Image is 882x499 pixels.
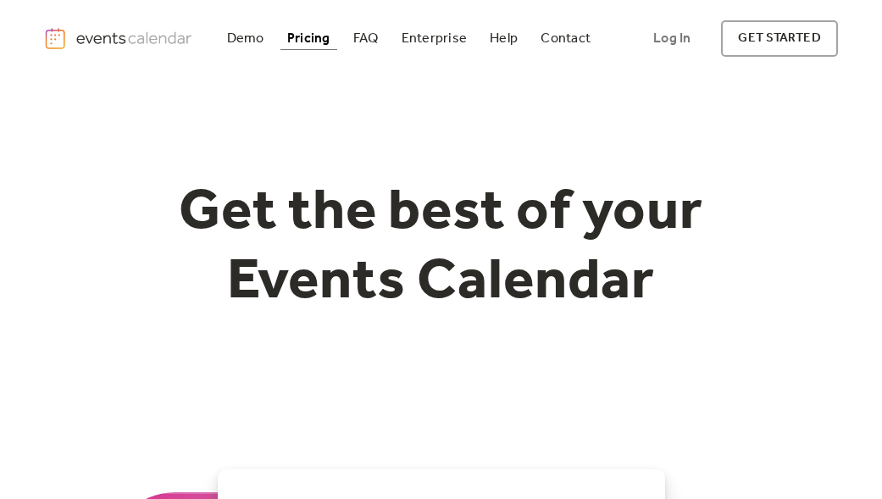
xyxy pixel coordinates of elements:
a: Enterprise [395,27,474,50]
a: get started [721,20,837,57]
a: Log In [636,20,707,57]
a: Contact [534,27,597,50]
a: Demo [220,27,271,50]
a: FAQ [347,27,386,50]
a: Help [483,27,524,50]
h1: Get the best of your Events Calendar [116,179,767,317]
div: Pricing [287,34,330,43]
div: Demo [227,34,264,43]
div: FAQ [353,34,379,43]
div: Enterprise [402,34,467,43]
a: Pricing [280,27,337,50]
div: Contact [541,34,591,43]
div: Help [490,34,518,43]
